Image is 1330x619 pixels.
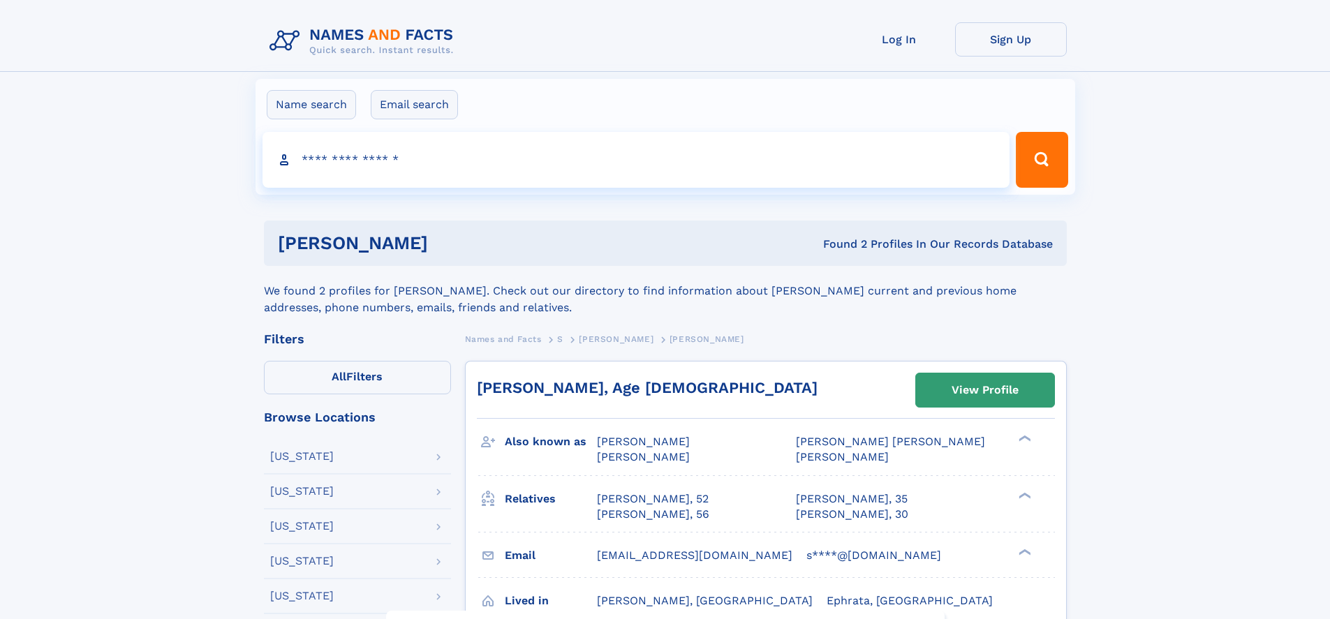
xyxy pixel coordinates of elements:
div: We found 2 profiles for [PERSON_NAME]. Check out our directory to find information about [PERSON_... [264,266,1067,316]
span: [PERSON_NAME] [597,450,690,463]
div: ❯ [1015,434,1032,443]
img: Logo Names and Facts [264,22,465,60]
h1: [PERSON_NAME] [278,234,626,252]
a: [PERSON_NAME], 30 [796,507,908,522]
div: Found 2 Profiles In Our Records Database [626,237,1053,252]
a: Names and Facts [465,330,542,348]
a: View Profile [916,373,1054,407]
span: S [557,334,563,344]
div: [US_STATE] [270,555,334,567]
a: [PERSON_NAME] [579,330,653,348]
div: Filters [264,333,451,345]
span: [PERSON_NAME] [PERSON_NAME] [796,435,985,448]
h3: Email [505,544,597,567]
label: Email search [371,90,458,119]
div: [US_STATE] [270,590,334,602]
h3: Relatives [505,487,597,511]
h3: Lived in [505,589,597,613]
button: Search Button [1016,132,1067,188]
span: [PERSON_NAME] [796,450,889,463]
div: [US_STATE] [270,451,334,462]
a: [PERSON_NAME], 35 [796,491,908,507]
span: [PERSON_NAME] [597,435,690,448]
a: S [557,330,563,348]
div: ❯ [1015,491,1032,500]
input: search input [263,132,1010,188]
label: Filters [264,361,451,394]
span: [PERSON_NAME] [579,334,653,344]
div: View Profile [952,374,1019,406]
a: Sign Up [955,22,1067,57]
div: Browse Locations [264,411,451,424]
span: [PERSON_NAME], [GEOGRAPHIC_DATA] [597,594,813,607]
span: [EMAIL_ADDRESS][DOMAIN_NAME] [597,549,792,562]
label: Name search [267,90,356,119]
a: [PERSON_NAME], Age [DEMOGRAPHIC_DATA] [477,379,818,396]
span: Ephrata, [GEOGRAPHIC_DATA] [827,594,993,607]
a: [PERSON_NAME], 52 [597,491,709,507]
div: [US_STATE] [270,521,334,532]
div: [US_STATE] [270,486,334,497]
div: ❯ [1015,547,1032,556]
span: All [332,370,346,383]
a: [PERSON_NAME], 56 [597,507,709,522]
a: Log In [843,22,955,57]
h3: Also known as [505,430,597,454]
span: [PERSON_NAME] [670,334,744,344]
